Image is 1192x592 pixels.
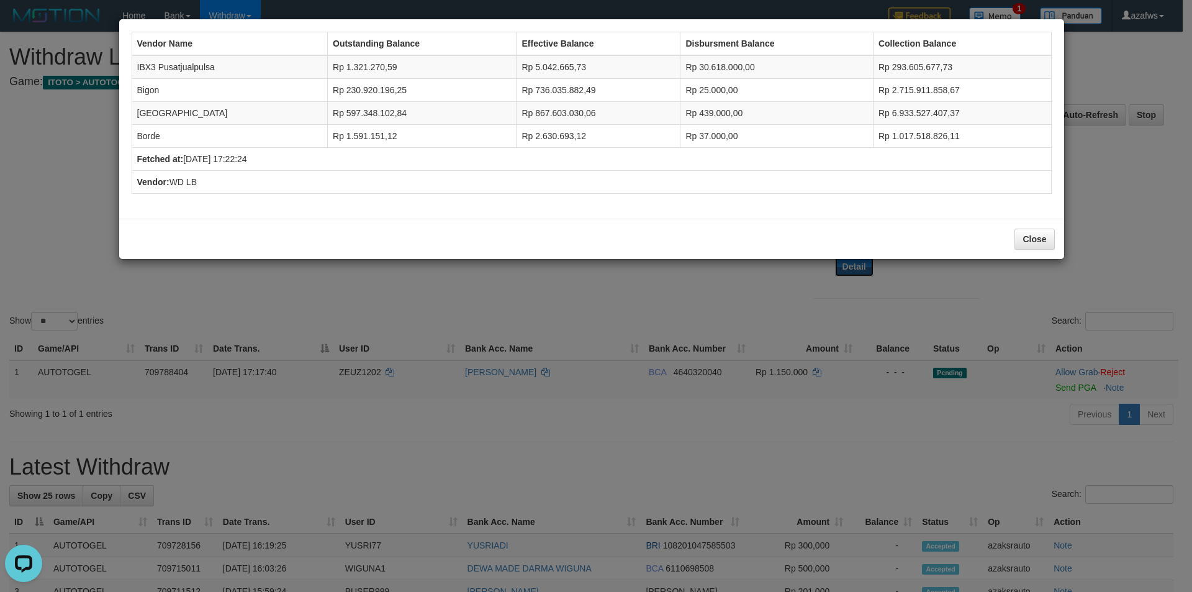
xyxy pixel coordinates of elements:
[873,79,1051,102] td: Rp 2.715.911.858,67
[873,32,1051,56] th: Collection Balance
[517,55,680,79] td: Rp 5.042.665,73
[680,125,874,148] td: Rp 37.000,00
[517,79,680,102] td: Rp 736.035.882,49
[873,125,1051,148] td: Rp 1.017.518.826,11
[328,102,517,125] td: Rp 597.348.102,84
[680,102,874,125] td: Rp 439.000,00
[132,55,328,79] td: IBX3 Pusatjualpulsa
[517,102,680,125] td: Rp 867.603.030,06
[132,148,1051,171] td: [DATE] 17:22:24
[5,5,42,42] button: Open LiveChat chat widget
[132,171,1051,194] td: WD LB
[328,32,517,56] th: Outstanding Balance
[517,32,680,56] th: Effective Balance
[873,102,1051,125] td: Rp 6.933.527.407,37
[328,125,517,148] td: Rp 1.591.151,12
[1014,229,1054,250] button: Close
[132,79,328,102] td: Bigon
[137,154,184,164] b: Fetched at:
[328,79,517,102] td: Rp 230.920.196,25
[132,102,328,125] td: [GEOGRAPHIC_DATA]
[873,55,1051,79] td: Rp 293.605.677,73
[680,55,874,79] td: Rp 30.618.000,00
[680,32,874,56] th: Disbursment Balance
[137,177,169,187] b: Vendor:
[680,79,874,102] td: Rp 25.000,00
[517,125,680,148] td: Rp 2.630.693,12
[328,55,517,79] td: Rp 1.321.270,59
[132,32,328,56] th: Vendor Name
[132,125,328,148] td: Borde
